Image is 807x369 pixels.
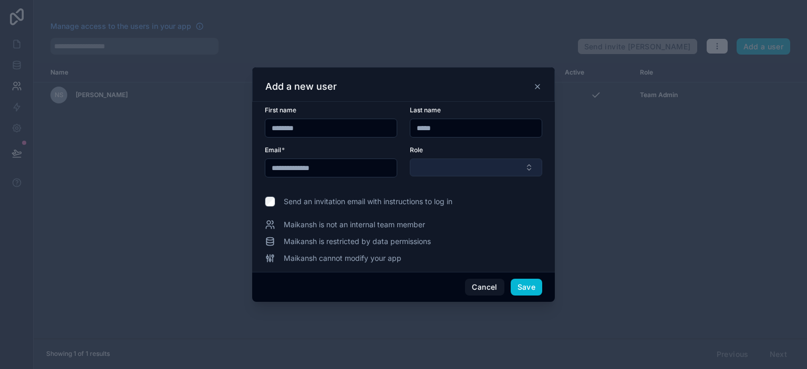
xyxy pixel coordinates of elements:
[265,196,275,207] input: Send an invitation email with instructions to log in
[265,146,281,154] span: Email
[410,159,542,176] button: Select Button
[265,80,337,93] h3: Add a new user
[410,146,423,154] span: Role
[465,279,504,296] button: Cancel
[284,196,452,207] span: Send an invitation email with instructions to log in
[284,236,431,247] span: Maikansh is restricted by data permissions
[511,279,542,296] button: Save
[410,106,441,114] span: Last name
[284,219,425,230] span: Maikansh is not an internal team member
[284,253,401,263] span: Maikansh cannot modify your app
[265,106,296,114] span: First name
